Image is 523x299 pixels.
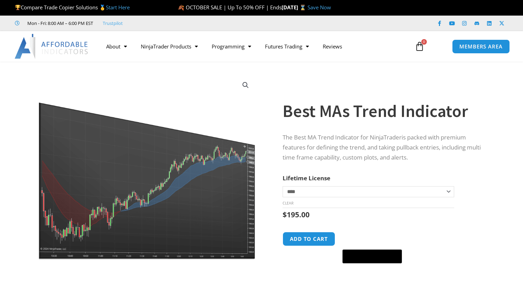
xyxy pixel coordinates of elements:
button: Buy with GPay [342,250,402,263]
span: Compare Trade Copier Solutions 🥇 [15,4,130,11]
a: Reviews [316,38,349,54]
img: 🏆 [15,5,20,10]
bdi: 195.00 [283,210,310,219]
nav: Menu [99,38,408,54]
strong: [DATE] ⌛ [282,4,308,11]
a: 0 [404,36,435,56]
a: About [99,38,134,54]
button: Add to cart [283,232,335,246]
img: Best MA [35,74,257,260]
span: $ [283,210,287,219]
a: Futures Trading [258,38,316,54]
span: Mon - Fri: 8:00 AM – 6:00 PM EST [26,19,93,27]
a: Programming [205,38,258,54]
span: MEMBERS AREA [459,44,503,49]
span: The Best MA Trend Indicator for NinjaTrader [283,133,402,141]
img: LogoAI | Affordable Indicators – NinjaTrader [15,34,89,59]
span: 🍂 OCTOBER SALE | Up To 50% OFF | Ends [178,4,282,11]
a: Trustpilot [103,19,123,27]
a: Start Here [106,4,130,11]
iframe: PayPal Message 1 [283,268,485,274]
h1: Best MAs Trend Indicator [283,99,485,123]
span: is packed with premium features for defining the trend, and taking pullback entries, including mu... [283,133,481,161]
a: MEMBERS AREA [452,39,510,54]
a: Clear options [283,201,293,206]
a: NinjaTrader Products [134,38,205,54]
a: Save Now [308,4,331,11]
a: View full-screen image gallery [239,79,252,91]
span: 0 [421,39,427,45]
iframe: Secure express checkout frame [341,231,403,247]
label: Lifetime License [283,174,330,182]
